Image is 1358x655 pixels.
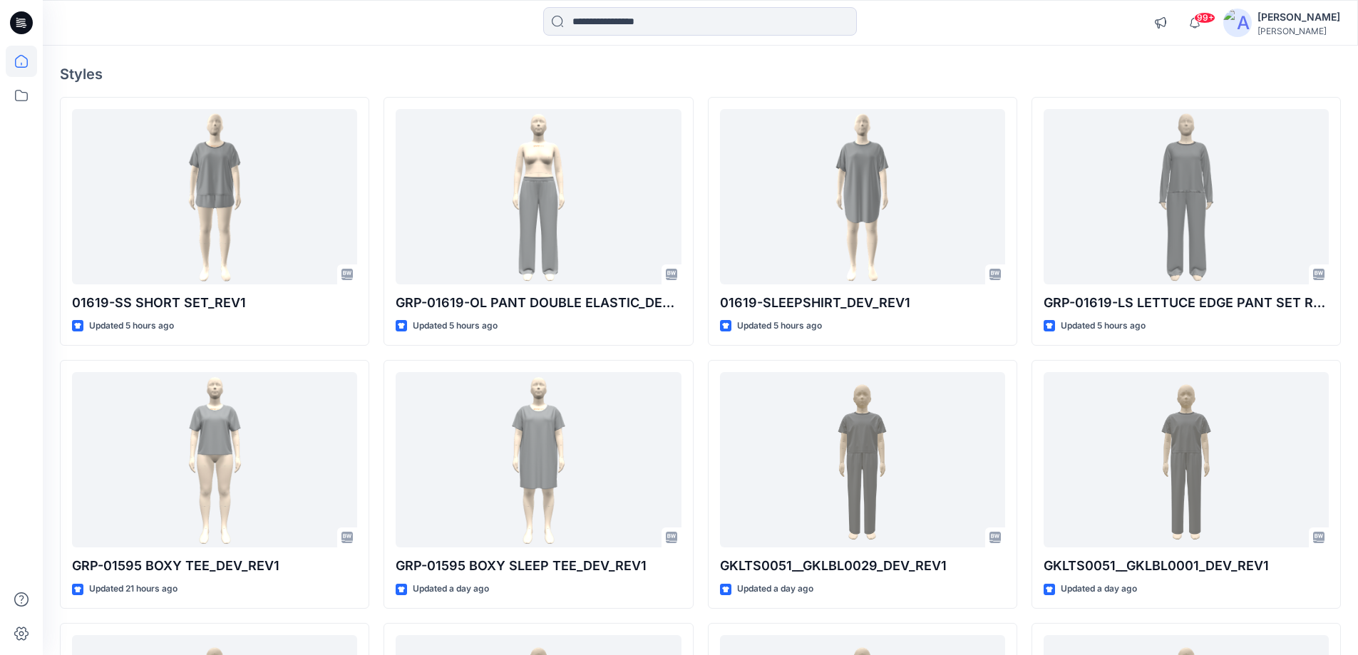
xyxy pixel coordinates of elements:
[737,582,813,597] p: Updated a day ago
[1061,319,1146,334] p: Updated 5 hours ago
[1257,9,1340,26] div: [PERSON_NAME]
[396,556,681,576] p: GRP-01595 BOXY SLEEP TEE_DEV_REV1
[396,109,681,285] a: GRP-01619-OL PANT DOUBLE ELASTIC_DEV_REV2
[1194,12,1215,24] span: 99+
[1044,109,1329,285] a: GRP-01619-LS LETTUCE EDGE PANT SET REV1
[72,109,357,285] a: 01619-SS SHORT SET_REV1
[1044,556,1329,576] p: GKLTS0051__GKLBL0001_DEV_REV1
[1061,582,1137,597] p: Updated a day ago
[1044,293,1329,313] p: GRP-01619-LS LETTUCE EDGE PANT SET REV1
[413,319,498,334] p: Updated 5 hours ago
[72,556,357,576] p: GRP-01595 BOXY TEE_DEV_REV1
[89,582,178,597] p: Updated 21 hours ago
[1223,9,1252,37] img: avatar
[1257,26,1340,36] div: [PERSON_NAME]
[737,319,822,334] p: Updated 5 hours ago
[720,293,1005,313] p: 01619-SLEEPSHIRT_DEV_REV1
[720,556,1005,576] p: GKLTS0051__GKLBL0029_DEV_REV1
[89,319,174,334] p: Updated 5 hours ago
[72,293,357,313] p: 01619-SS SHORT SET_REV1
[72,372,357,548] a: GRP-01595 BOXY TEE_DEV_REV1
[720,109,1005,285] a: 01619-SLEEPSHIRT_DEV_REV1
[720,372,1005,548] a: GKLTS0051__GKLBL0029_DEV_REV1
[60,66,1341,83] h4: Styles
[396,293,681,313] p: GRP-01619-OL PANT DOUBLE ELASTIC_DEV_REV2
[1044,372,1329,548] a: GKLTS0051__GKLBL0001_DEV_REV1
[396,372,681,548] a: GRP-01595 BOXY SLEEP TEE_DEV_REV1
[413,582,489,597] p: Updated a day ago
